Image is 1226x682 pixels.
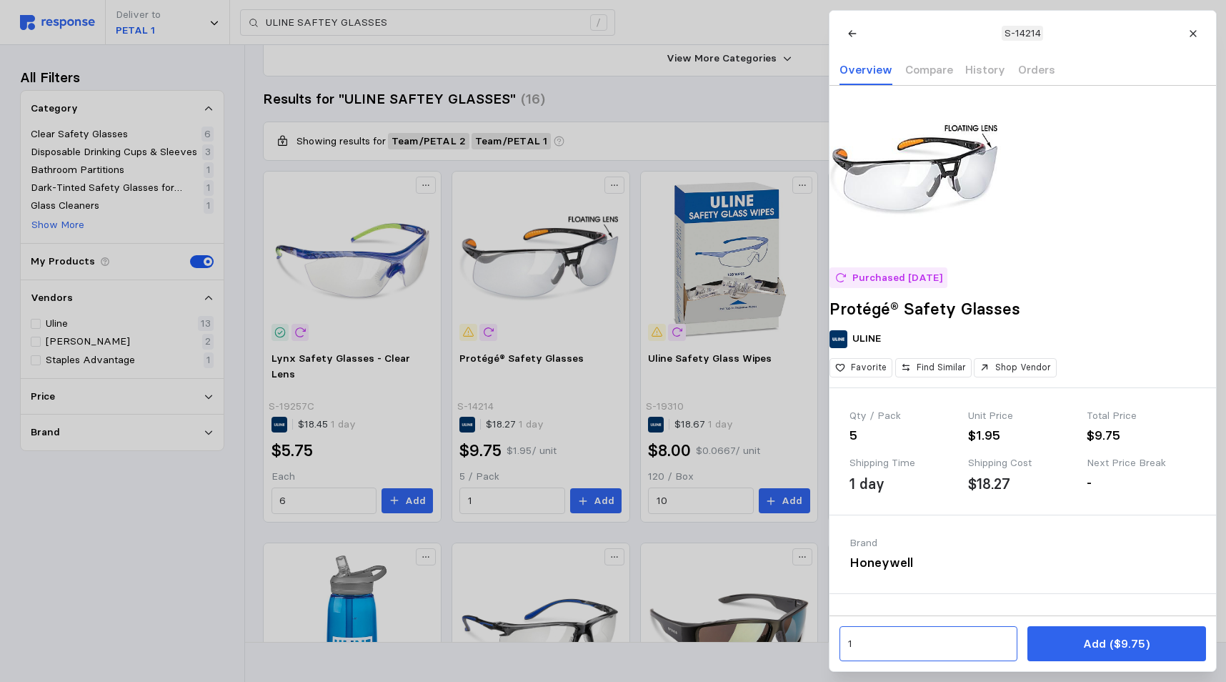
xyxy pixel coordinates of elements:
[1087,473,1195,493] div: -
[1083,635,1150,653] p: Add ($9.75)
[894,358,971,377] button: Find Similar
[849,553,1017,573] div: Honeywell
[849,426,958,445] div: 5
[829,86,1001,257] img: S-14214_txt_USEng
[995,361,1051,374] p: Shop Vendor
[1087,455,1195,471] div: Next Price Break
[852,270,942,286] p: Purchased [DATE]
[829,358,892,377] button: Favorite
[849,614,1196,630] div: Tags
[849,535,1017,551] div: Brand
[1004,26,1040,41] p: S-14214
[1087,426,1195,445] div: $9.75
[968,426,1077,445] div: $1.95
[847,631,1009,657] input: Qty
[968,455,1077,471] div: Shipping Cost
[1087,408,1195,424] div: Total Price
[852,331,881,347] p: ULINE
[916,361,965,374] p: Find Similar
[968,473,1010,495] div: $18.27
[851,361,887,374] p: Favorite
[829,298,1216,320] h2: Protégé® Safety Glasses
[849,408,958,424] div: Qty / Pack
[968,408,1077,424] div: Unit Price
[1027,626,1205,661] button: Add ($9.75)
[974,358,1057,377] button: Shop Vendor
[839,61,892,79] p: Overview
[1017,61,1055,79] p: Orders
[849,455,958,471] div: Shipping Time
[849,473,884,495] div: 1 day
[904,61,952,79] p: Compare
[965,61,1005,79] p: History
